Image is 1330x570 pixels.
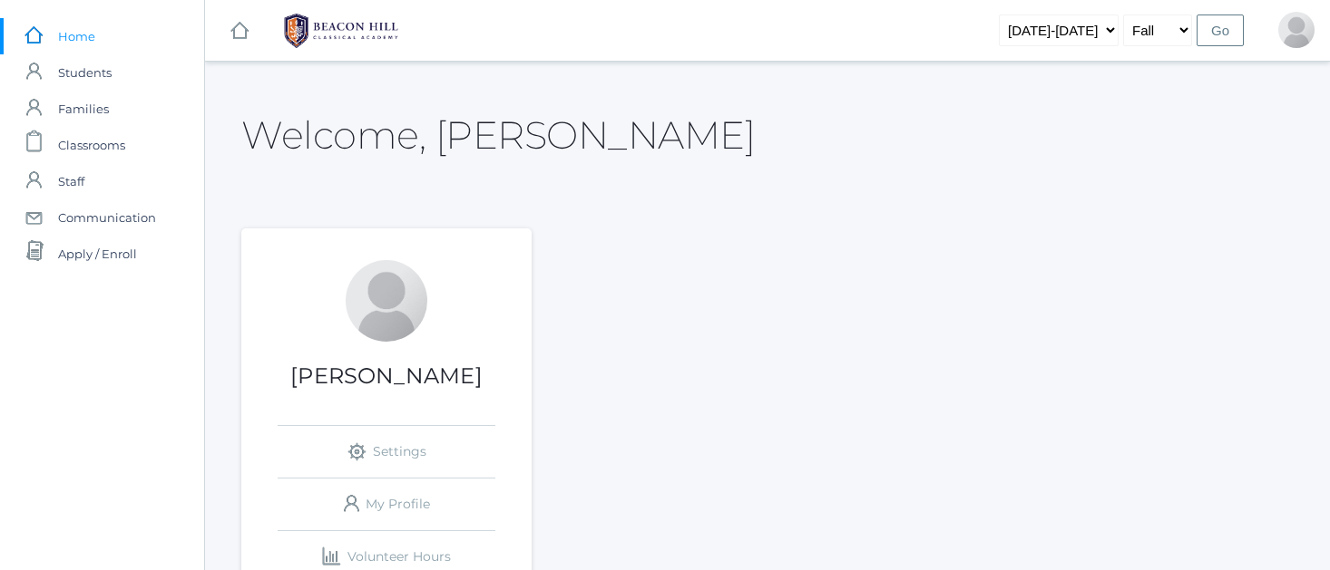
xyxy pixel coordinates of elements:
span: Communication [58,199,156,236]
a: Settings [278,426,495,478]
div: Jaimie Watson [1278,12,1315,48]
input: Go [1197,14,1244,46]
h1: [PERSON_NAME] [241,364,532,388]
span: Apply / Enroll [58,236,137,272]
h2: Welcome, [PERSON_NAME] [241,114,755,156]
span: Home [58,18,95,54]
span: Students [58,54,112,91]
img: 1_BHCALogos-05.png [273,8,409,53]
div: Jaimie Watson [346,260,427,342]
a: My Profile [278,478,495,530]
span: Families [58,91,109,127]
span: Classrooms [58,127,125,163]
span: Staff [58,163,84,199]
